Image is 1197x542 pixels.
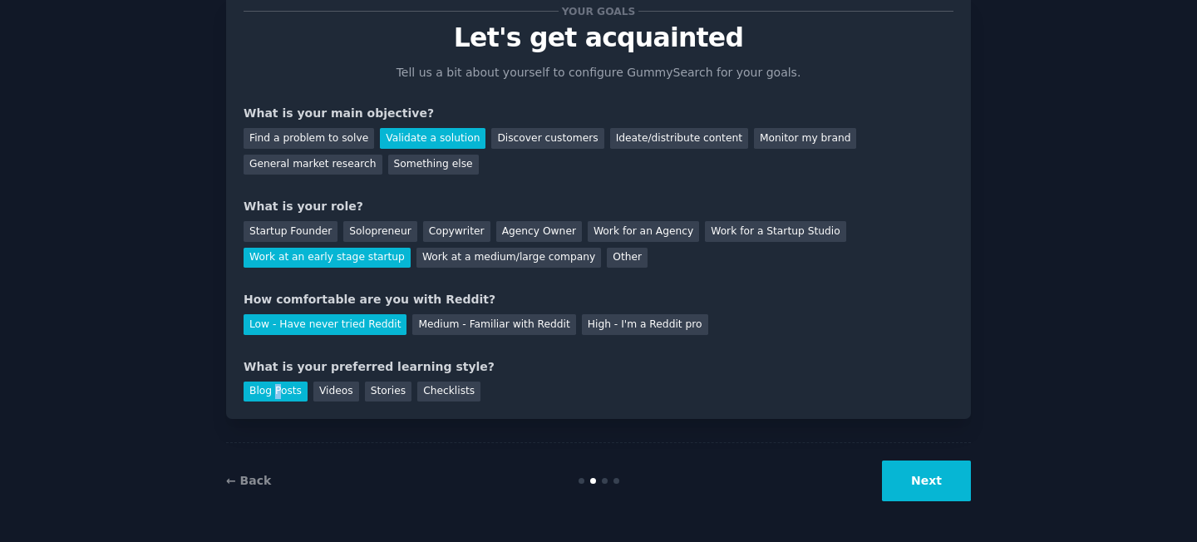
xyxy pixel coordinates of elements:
[754,128,856,149] div: Monitor my brand
[244,291,953,308] div: How comfortable are you with Reddit?
[705,221,845,242] div: Work for a Startup Studio
[380,128,485,149] div: Validate a solution
[496,221,582,242] div: Agency Owner
[226,474,271,487] a: ← Back
[313,382,359,402] div: Videos
[244,221,337,242] div: Startup Founder
[244,358,953,376] div: What is your preferred learning style?
[388,155,479,175] div: Something else
[389,64,808,81] p: Tell us a bit about yourself to configure GummySearch for your goals.
[416,248,601,269] div: Work at a medium/large company
[412,314,575,335] div: Medium - Familiar with Reddit
[607,248,648,269] div: Other
[610,128,748,149] div: Ideate/distribute content
[244,382,308,402] div: Blog Posts
[365,382,411,402] div: Stories
[882,461,971,501] button: Next
[588,221,699,242] div: Work for an Agency
[244,128,374,149] div: Find a problem to solve
[423,221,490,242] div: Copywriter
[244,198,953,215] div: What is your role?
[491,128,603,149] div: Discover customers
[244,248,411,269] div: Work at an early stage startup
[244,155,382,175] div: General market research
[582,314,708,335] div: High - I'm a Reddit pro
[244,23,953,52] p: Let's get acquainted
[244,105,953,122] div: What is your main objective?
[343,221,416,242] div: Solopreneur
[417,382,480,402] div: Checklists
[244,314,406,335] div: Low - Have never tried Reddit
[559,2,638,20] span: Your goals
